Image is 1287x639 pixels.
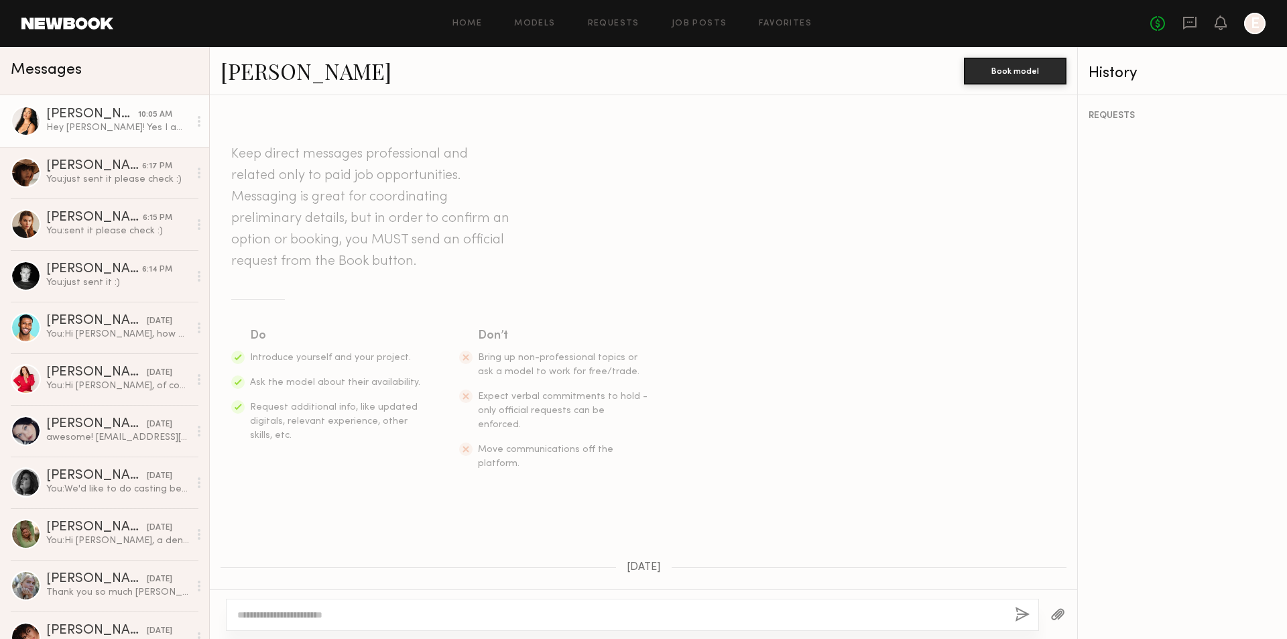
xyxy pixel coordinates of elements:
div: [PERSON_NAME] [46,314,147,328]
div: [PERSON_NAME] [46,469,147,483]
div: You: just sent it please check :) [46,173,189,186]
div: [PERSON_NAME] [46,160,142,173]
div: Don’t [478,327,650,345]
div: 6:17 PM [142,160,172,173]
a: Requests [588,19,639,28]
a: Home [452,19,483,28]
span: Messages [11,62,82,78]
div: Do [250,327,422,345]
div: [DATE] [147,573,172,586]
div: [PERSON_NAME] [46,263,142,276]
div: Thank you so much [PERSON_NAME] !!!! [46,586,189,599]
button: Book model [964,58,1066,84]
div: You: just sent it :) [46,276,189,289]
div: [PERSON_NAME] [46,418,147,431]
div: [DATE] [147,522,172,534]
div: [PERSON_NAME] [46,108,138,121]
div: You: sent it please check :) [46,225,189,237]
div: History [1089,66,1276,81]
span: Expect verbal commitments to hold - only official requests can be enforced. [478,392,648,429]
div: REQUESTS [1089,111,1276,121]
span: [DATE] [627,562,661,573]
header: Keep direct messages professional and related only to paid job opportunities. Messaging is great ... [231,143,513,272]
div: You: We'd like to do casting before the live show so if you can come by for a casting near downto... [46,483,189,496]
div: You: Hi [PERSON_NAME], a denim brand based in [GEOGRAPHIC_DATA] is looking for a tiktok live show... [46,534,189,547]
div: [DATE] [147,367,172,380]
span: Bring up non-professional topics or ask a model to work for free/trade. [478,353,639,376]
div: [PERSON_NAME] [46,521,147,534]
div: [PERSON_NAME] [46,573,147,586]
div: awesome! [EMAIL_ADDRESS][DOMAIN_NAME] [46,431,189,444]
div: Hey [PERSON_NAME]! Yes I am, my email is [EMAIL_ADDRESS][DOMAIN_NAME] [46,121,189,134]
div: You: Hi [PERSON_NAME], of course! Np, just let me know the time you can come by for a casting the... [46,380,189,392]
div: 6:15 PM [143,212,172,225]
span: Introduce yourself and your project. [250,353,411,362]
a: Book model [964,64,1066,76]
span: Move communications off the platform. [478,445,613,468]
span: Request additional info, like updated digitals, relevant experience, other skills, etc. [250,403,418,440]
div: [PERSON_NAME] [46,624,147,638]
div: You: Hi [PERSON_NAME], how are you? I'm looking for a content creator for one of my clients and w... [46,328,189,341]
div: 10:05 AM [138,109,172,121]
div: [PERSON_NAME] [46,211,143,225]
div: [DATE] [147,418,172,431]
div: [DATE] [147,470,172,483]
span: Ask the model about their availability. [250,378,420,387]
a: Favorites [759,19,812,28]
div: 6:14 PM [142,264,172,276]
a: Job Posts [672,19,727,28]
div: [PERSON_NAME] [46,366,147,380]
a: [PERSON_NAME] [221,56,391,85]
a: E [1244,13,1266,34]
a: Models [514,19,555,28]
div: [DATE] [147,625,172,638]
div: [DATE] [147,315,172,328]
